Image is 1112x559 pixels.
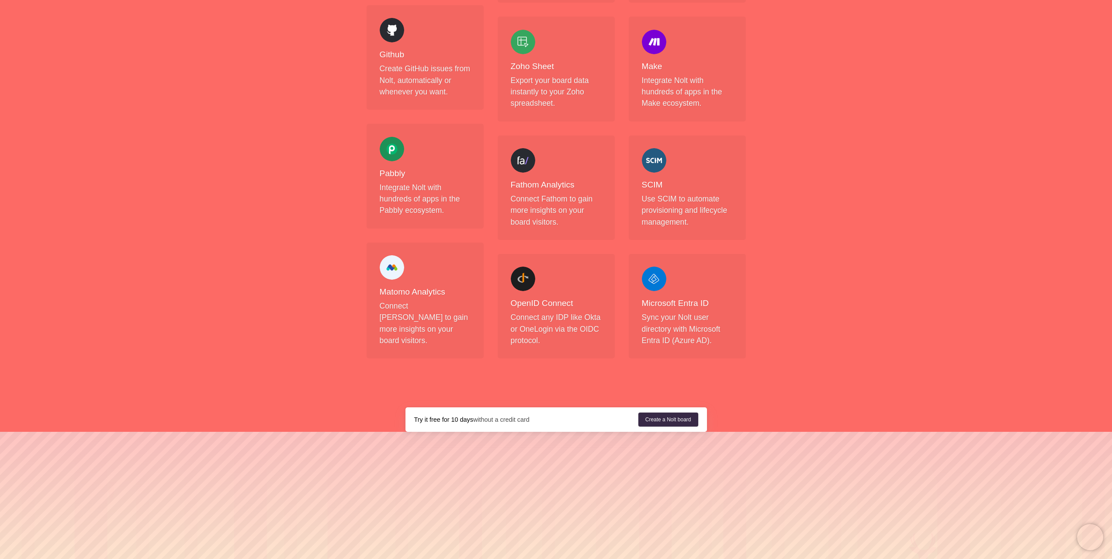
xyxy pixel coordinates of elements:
p: Connect any IDP like Okta or OneLogin via the OIDC protocol. [511,312,602,346]
strong: Try it free for 10 days [414,416,473,423]
iframe: Chatra live chat [1077,524,1103,550]
h4: Fathom Analytics [511,180,602,191]
h4: Make [642,61,733,72]
p: Create GitHub issues from Nolt, automatically or whenever you want. [380,63,471,97]
h4: Microsoft Entra ID [642,298,733,309]
h4: OpenID Connect [511,298,602,309]
h4: Pabbly [380,168,471,179]
div: without a credit card [414,415,638,424]
p: Integrate Nolt with hundreds of apps in the Pabbly ecosystem. [380,182,471,216]
h4: Github [380,49,471,60]
p: Sync your Nolt user directory with Microsoft Entra ID (Azure AD). [642,312,733,346]
h4: SCIM [642,180,733,191]
a: Create a Nolt board [638,413,698,427]
h4: Matomo Analytics [380,287,471,298]
p: Integrate Nolt with hundreds of apps in the Make ecosystem. [642,75,733,109]
p: Use SCIM to automate provisioning and lifecycle management. [642,193,733,228]
p: Connect [PERSON_NAME] to gain more insights on your board visitors. [380,300,471,347]
p: Connect Fathom to gain more insights on your board visitors. [511,193,602,228]
h4: Zoho Sheet [511,61,602,72]
p: Export your board data instantly to your Zoho spreadsheet. [511,75,602,109]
